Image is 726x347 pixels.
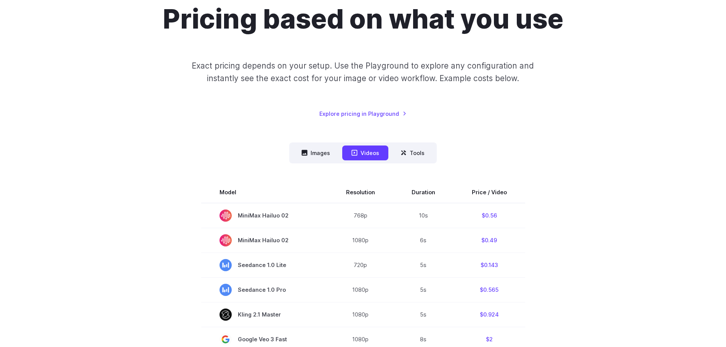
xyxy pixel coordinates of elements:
td: 10s [393,203,454,228]
td: 1080p [328,277,393,302]
span: Seedance 1.0 Lite [220,259,309,271]
td: $0.49 [454,228,525,253]
button: Videos [342,146,388,160]
td: 1080p [328,302,393,327]
th: Duration [393,182,454,203]
td: 720p [328,253,393,277]
td: $0.56 [454,203,525,228]
button: Tools [391,146,434,160]
button: Images [292,146,339,160]
span: MiniMax Hailuo 02 [220,209,309,222]
span: MiniMax Hailuo 02 [220,234,309,246]
td: $0.565 [454,277,525,302]
th: Model [201,182,328,203]
td: 1080p [328,228,393,253]
td: 5s [393,253,454,277]
span: Kling 2.1 Master [220,309,309,321]
p: Exact pricing depends on your setup. Use the Playground to explore any configuration and instantl... [177,59,548,85]
td: 6s [393,228,454,253]
td: 5s [393,277,454,302]
td: $0.143 [454,253,525,277]
a: Explore pricing in Playground [319,109,407,118]
h1: Pricing based on what you use [163,3,563,35]
td: 5s [393,302,454,327]
th: Resolution [328,182,393,203]
th: Price / Video [454,182,525,203]
td: $0.924 [454,302,525,327]
span: Google Veo 3 Fast [220,333,309,345]
span: Seedance 1.0 Pro [220,284,309,296]
td: 768p [328,203,393,228]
